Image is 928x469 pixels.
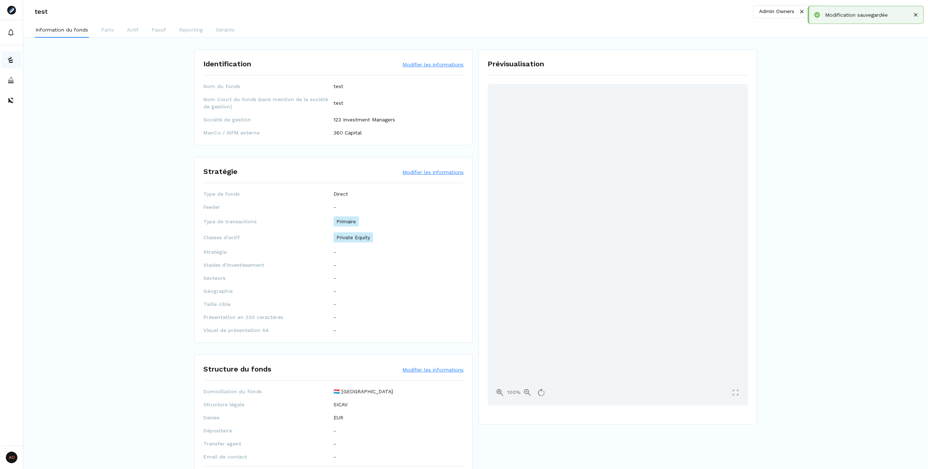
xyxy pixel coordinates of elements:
[203,203,333,211] span: Feeder
[152,26,166,34] p: Passif
[203,190,333,198] span: Type de fonds
[1,51,21,69] button: funds
[203,453,333,460] span: Email de contact
[488,58,748,69] h1: Prévisualisation
[333,440,336,447] p: -
[333,300,336,308] p: -
[203,327,333,334] span: Visuel de présentation A4
[203,166,237,177] h1: Stratégie
[333,388,393,395] p: 🇱🇺 [GEOGRAPHIC_DATA]
[6,452,17,463] span: AO
[333,232,373,242] p: Private Equity
[203,83,333,90] span: Nom du fonds
[333,261,336,269] p: -
[203,116,333,123] span: Société de gestion
[203,440,333,447] span: Transfer agent
[203,414,333,421] span: Devise
[333,203,336,211] p: -
[216,26,235,34] p: Gérants
[1,92,21,109] button: distributors
[203,96,333,110] span: Nom Court du fonds (sans mention de la société de gestion)
[333,327,336,334] p: -
[36,26,88,34] p: Information du fonds
[333,453,336,460] p: -
[101,26,114,34] p: Parts
[333,248,336,256] p: -
[203,129,333,136] span: ManCo / AIFM externe
[333,274,336,282] p: -
[203,248,333,256] span: Stratégie
[203,427,333,434] span: Dépositaire
[333,129,362,136] p: 360 Capital
[333,190,348,198] p: Direct
[203,274,333,282] span: Secteurs
[759,8,794,15] div: Admin Owners
[333,314,336,321] p: -
[203,287,333,295] span: Géographie
[333,401,348,408] p: SICAV
[333,287,336,295] p: -
[402,366,464,373] button: Modifier les informations
[7,76,14,84] img: asset-managers
[333,116,395,123] p: 123 Investment Managers
[35,8,47,15] h3: test
[151,23,167,38] button: Passif
[825,11,912,18] div: Modification sauvegardée
[402,61,464,68] button: Modifier les informations
[203,58,251,69] h1: Identification
[178,23,203,38] button: Reporting
[1,71,21,89] button: asset-managers
[127,26,138,34] p: Actif
[333,427,336,434] p: -
[179,26,203,34] p: Reporting
[333,414,343,421] p: EUR
[215,23,235,38] button: Gérants
[203,364,271,374] h1: Structure du fonds
[203,261,333,269] span: Stades d'investissement
[126,23,139,38] button: Actif
[203,401,333,408] span: Structure légale
[333,99,343,107] p: test
[333,83,343,90] p: test
[333,216,359,227] p: Primaire
[7,56,14,63] img: funds
[100,23,115,38] button: Parts
[203,218,333,225] span: Type de transactions
[402,169,464,176] button: Modifier les informations
[35,23,89,38] button: Information du fonds
[7,97,14,104] img: distributors
[203,314,333,321] span: Présentation en 230 caractères
[203,234,333,241] span: Classes d'actif
[203,300,333,308] span: Taille cible
[203,388,333,395] span: Domiciliation du fonds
